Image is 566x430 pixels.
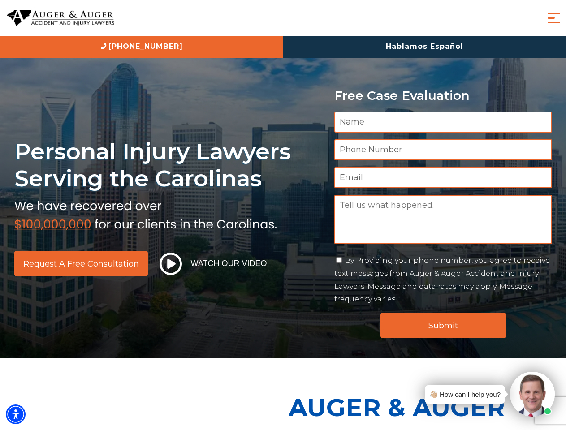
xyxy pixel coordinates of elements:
[7,10,114,26] img: Auger & Auger Accident and Injury Lawyers Logo
[289,385,561,430] p: Auger & Auger
[157,252,270,275] button: Watch Our Video
[429,388,501,400] div: 👋🏼 How can I help you?
[14,138,324,192] h1: Personal Injury Lawyers Serving the Carolinas
[334,112,552,133] input: Name
[14,251,148,276] a: Request a Free Consultation
[23,260,139,268] span: Request a Free Consultation
[545,9,563,27] button: Menu
[334,256,550,303] label: By Providing your phone number, you agree to receive text messages from Auger & Auger Accident an...
[14,197,277,231] img: sub text
[6,404,26,424] div: Accessibility Menu
[510,372,555,417] img: Intaker widget Avatar
[334,89,552,103] p: Free Case Evaluation
[380,313,506,338] input: Submit
[334,167,552,188] input: Email
[334,139,552,160] input: Phone Number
